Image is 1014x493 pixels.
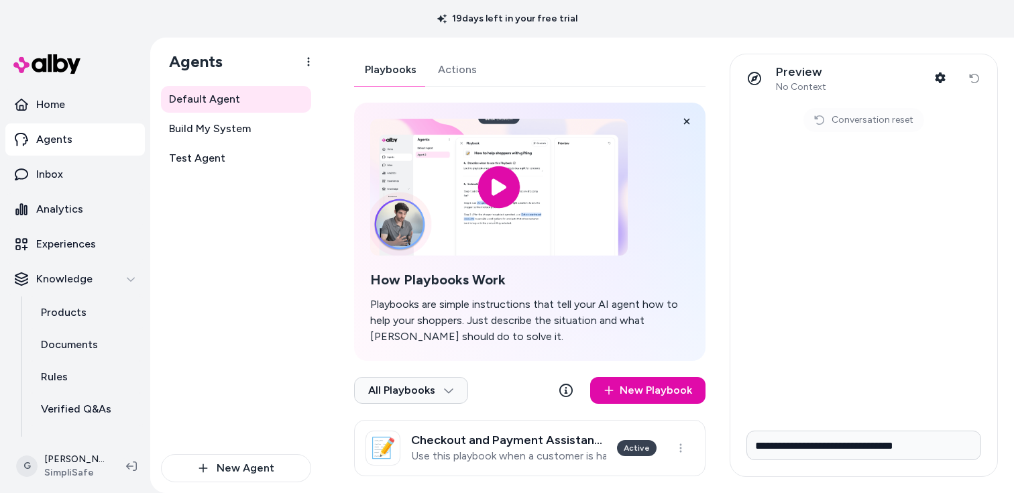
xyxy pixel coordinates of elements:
[5,263,145,295] button: Knowledge
[16,455,38,477] span: G
[27,361,145,393] a: Rules
[27,425,145,457] a: Reviews
[411,449,606,463] p: Use this playbook when a customer is having trouble completing the checkout process to purchase t...
[158,52,223,72] h1: Agents
[617,440,657,456] div: Active
[169,91,240,107] span: Default Agent
[427,54,488,86] a: Actions
[36,97,65,113] p: Home
[776,64,826,80] p: Preview
[365,431,400,465] div: 📝
[5,89,145,121] a: Home
[354,420,706,476] a: 📝Checkout and Payment AssistanceUse this playbook when a customer is having trouble completing th...
[13,54,80,74] img: alby Logo
[41,337,98,353] p: Documents
[370,272,689,288] h2: How Playbooks Work
[36,271,93,287] p: Knowledge
[5,193,145,225] a: Analytics
[36,131,72,148] p: Agents
[27,296,145,329] a: Products
[41,369,68,385] p: Rules
[44,466,105,480] span: SimpliSafe
[27,393,145,425] a: Verified Q&As
[44,453,105,466] p: [PERSON_NAME]
[370,296,689,345] p: Playbooks are simple instructions that tell your AI agent how to help your shoppers. Just describ...
[368,384,454,397] span: All Playbooks
[832,113,913,127] span: Conversation reset
[161,145,311,172] a: Test Agent
[161,115,311,142] a: Build My System
[776,81,826,93] span: No Context
[746,431,981,460] input: Write your prompt here
[36,166,63,182] p: Inbox
[161,86,311,113] a: Default Agent
[41,401,111,417] p: Verified Q&As
[429,12,585,25] p: 19 days left in your free trial
[36,201,83,217] p: Analytics
[8,445,115,488] button: G[PERSON_NAME]SimpliSafe
[5,123,145,156] a: Agents
[590,377,706,404] a: New Playbook
[41,433,82,449] p: Reviews
[41,305,87,321] p: Products
[354,377,468,404] button: All Playbooks
[354,54,427,86] a: Playbooks
[411,433,606,447] h3: Checkout and Payment Assistance
[161,454,311,482] button: New Agent
[5,228,145,260] a: Experiences
[169,121,251,137] span: Build My System
[27,329,145,361] a: Documents
[5,158,145,190] a: Inbox
[169,150,225,166] span: Test Agent
[36,236,96,252] p: Experiences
